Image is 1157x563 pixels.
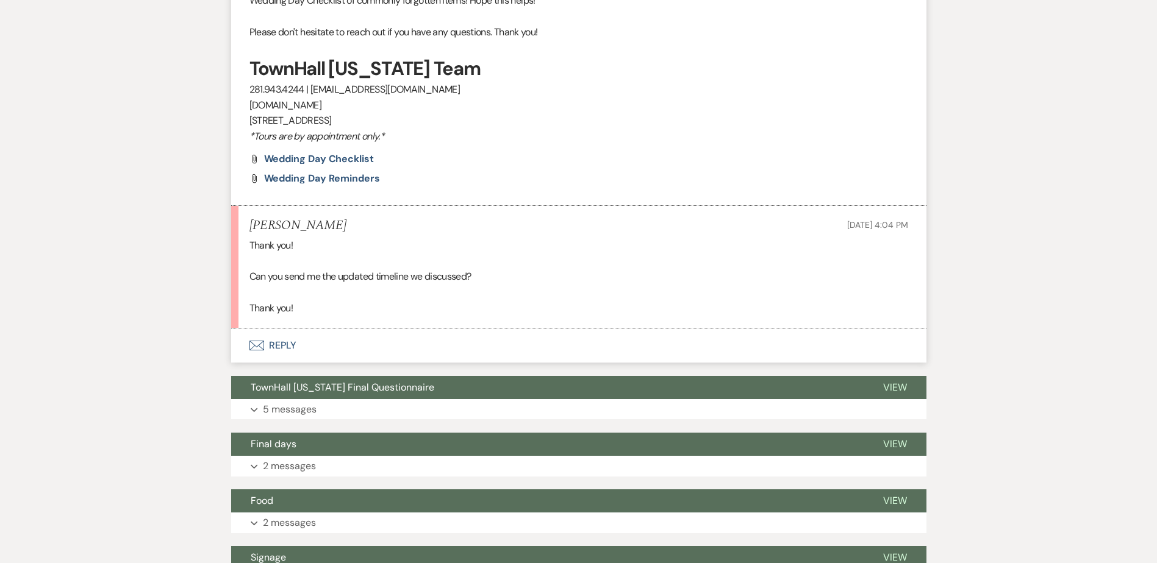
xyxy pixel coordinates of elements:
span: Wedding Day Checklist [264,152,374,165]
button: 5 messages [231,399,926,420]
span: TownHall [US_STATE] Final Questionnaire [251,381,434,394]
p: [STREET_ADDRESS] [249,113,908,129]
span: View [883,494,907,507]
span: View [883,381,907,394]
a: Wedding Day Reminders [264,174,380,183]
p: 281.943.4244 | [EMAIL_ADDRESS][DOMAIN_NAME] [249,82,908,97]
em: *Tours are by appointment only.* [249,130,385,143]
p: Please don't hesitate to reach out if you have any questions. Thank you! [249,24,908,40]
p: Can you send me the updated timeline we discussed? [249,269,908,285]
button: TownHall [US_STATE] Final Questionnaire [231,376,864,399]
button: View [864,433,926,456]
button: Final days [231,433,864,456]
strong: TownHall [US_STATE] Team [249,56,481,81]
button: View [864,376,926,399]
span: [DATE] 4:04 PM [847,219,908,230]
span: Food [251,494,273,507]
span: Final days [251,437,296,450]
p: 5 messages [263,402,317,417]
span: View [883,437,907,450]
p: [DOMAIN_NAME] [249,97,908,113]
span: Wedding Day Reminders [264,172,380,185]
p: 2 messages [263,458,316,474]
p: Thank you! [249,238,908,253]
button: 2 messages [231,512,926,533]
p: Thank you! [249,300,908,316]
p: 2 messages [263,515,316,531]
a: Wedding Day Checklist [264,154,374,164]
button: View [864,489,926,512]
h5: [PERSON_NAME] [249,218,346,233]
button: Food [231,489,864,512]
button: Reply [231,328,926,363]
button: 2 messages [231,456,926,476]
